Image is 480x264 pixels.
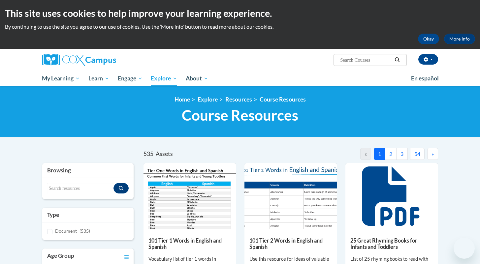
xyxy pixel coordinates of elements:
a: Course Resources [260,96,306,103]
a: Explore [198,96,218,103]
h3: Age Group [47,252,74,261]
span: Engage [118,74,143,82]
a: My Learning [38,71,84,86]
button: 2 [385,148,397,160]
span: En español [411,75,439,82]
a: Toggle collapse [124,252,129,261]
h5: 101 Tier 2 Words in English and Spanish [249,237,332,250]
span: Document [55,228,77,234]
span: Course Resources [182,106,298,124]
a: Learn [84,71,113,86]
h2: This site uses cookies to help improve your learning experience. [5,7,475,20]
button: Search [392,56,402,64]
span: Assets [156,150,173,157]
button: Next [427,148,438,160]
span: About [186,74,208,82]
span: (535) [80,228,90,234]
img: Cox Campus [42,54,116,66]
button: 3 [396,148,408,160]
button: 1 [374,148,385,160]
button: 54 [410,148,425,160]
span: Learn [88,74,109,82]
h3: Type [47,211,129,219]
h5: 25 Great Rhyming Books for Infants and Toddlers [350,237,433,250]
input: Search resources [47,183,114,194]
a: Engage [113,71,147,86]
span: » [432,151,434,157]
a: Resources [225,96,252,103]
button: Account Settings [418,54,438,65]
div: Main menu [32,71,448,86]
a: About [181,71,212,86]
a: En español [407,72,443,85]
img: 836e94b2-264a-47ae-9840-fb2574307f3b.pdf [244,163,337,229]
a: Home [175,96,190,103]
input: Search Courses [339,56,392,64]
nav: Pagination Navigation [291,148,438,160]
a: Explore [146,71,181,86]
img: d35314be-4b7e-462d-8f95-b17e3d3bb747.pdf [144,163,236,229]
button: Okay [418,34,439,44]
button: Search resources [113,183,129,193]
iframe: Button to launch messaging window [454,238,475,259]
h5: 101 Tier 1 Words in English and Spanish [148,237,231,250]
p: By continuing to use the site you agree to our use of cookies. Use the ‘More info’ button to read... [5,23,475,30]
a: More Info [444,34,475,44]
span: 535 [144,150,153,157]
a: Cox Campus [42,54,168,66]
span: My Learning [42,74,80,82]
span: Explore [151,74,177,82]
h3: Browsing [47,166,129,174]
